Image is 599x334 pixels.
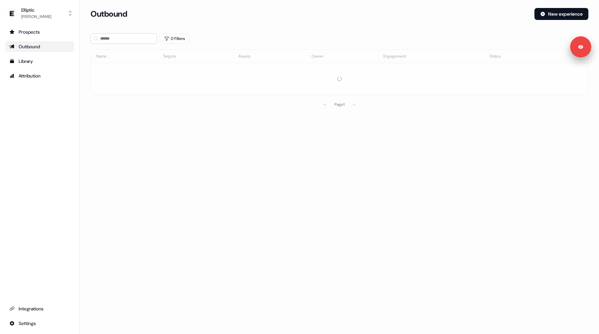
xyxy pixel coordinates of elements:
[91,9,127,19] h3: Outbound
[21,7,51,13] div: Elliptic
[5,5,74,21] button: Elliptic[PERSON_NAME]
[5,303,74,314] a: Go to integrations
[5,318,74,329] a: Go to integrations
[9,43,70,50] div: Outbound
[5,56,74,67] a: Go to templates
[9,73,70,79] div: Attribution
[21,13,51,20] div: [PERSON_NAME]
[160,33,189,44] button: 0 Filters
[5,41,74,52] a: Go to outbound experience
[9,320,70,327] div: Settings
[9,58,70,65] div: Library
[5,71,74,81] a: Go to attribution
[9,29,70,35] div: Prospects
[5,27,74,37] a: Go to prospects
[9,305,70,312] div: Integrations
[534,8,588,20] button: New experience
